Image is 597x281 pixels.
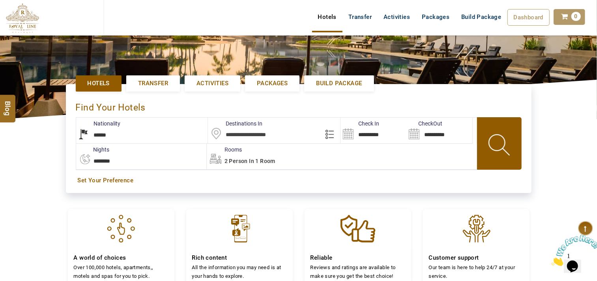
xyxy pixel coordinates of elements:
[76,146,110,154] label: nights
[74,254,168,262] h4: A world of choices
[311,263,405,280] p: Reviews and ratings are available to make sure you get the best choice!
[3,101,13,107] span: Blog
[257,79,288,88] span: Packages
[429,263,524,280] p: Our team is here to help 24/7 at your service.
[192,254,287,262] h4: Rich content
[316,79,362,88] span: Build Package
[126,75,180,92] a: Transfer
[78,176,520,185] a: Set Your Preference
[76,94,522,117] div: Find Your Hotels
[341,120,379,127] label: Check In
[76,120,121,127] label: Nationality
[76,75,122,92] a: Hotels
[138,79,168,88] span: Transfer
[225,158,275,164] span: 2 Person in 1 Room
[342,9,378,25] a: Transfer
[197,79,228,88] span: Activities
[429,254,524,262] h4: Customer support
[416,9,455,25] a: Packages
[554,9,585,25] a: 0
[311,254,405,262] h4: Reliable
[312,9,342,25] a: Hotels
[406,118,472,143] input: Search
[185,75,240,92] a: Activities
[571,12,581,21] span: 0
[3,3,6,10] span: 1
[208,120,262,127] label: Destinations In
[245,75,299,92] a: Packages
[74,263,168,280] p: Over 100,000 hotels, apartments,, motels and spas for you to pick.
[455,9,507,25] a: Build Package
[304,75,374,92] a: Build Package
[548,232,597,269] iframe: chat widget
[88,79,110,88] span: Hotels
[406,120,442,127] label: CheckOut
[6,3,39,33] img: The Royal Line Holidays
[3,3,52,34] img: Chat attention grabber
[207,146,242,154] label: Rooms
[378,9,416,25] a: Activities
[514,14,544,21] span: Dashboard
[192,263,287,280] p: All the information you may need is at your hands to explore.
[341,118,406,143] input: Search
